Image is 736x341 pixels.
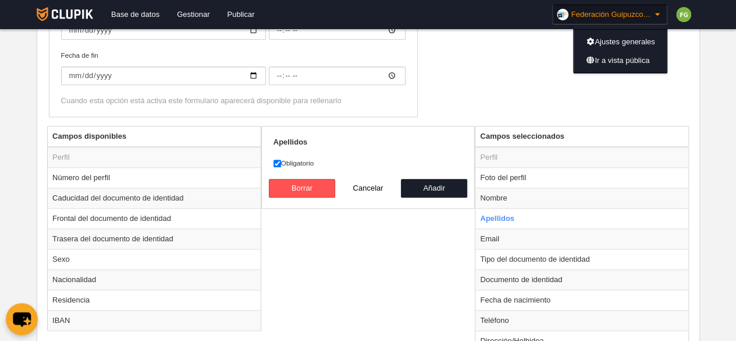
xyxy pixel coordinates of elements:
[475,208,688,228] td: Apellidos
[273,138,308,146] strong: Apellidos
[48,167,261,188] td: Número del perfil
[48,310,261,331] td: IBAN
[48,290,261,310] td: Residencia
[48,228,261,249] td: Trasera del documento de identidad
[273,160,281,167] input: Obligatorio
[48,249,261,269] td: Sexo
[273,158,463,168] label: Obligatorio
[61,96,406,106] div: Cuando esta opción está activa este formulario aparecerá disponible para rellenarlo
[676,7,691,22] img: c2l6ZT0zMHgzMCZmcz05JnRleHQ9RkcmYmc9N2NiMzQy.png
[48,126,261,147] th: Campos disponibles
[574,51,667,70] a: Ir a vista pública
[269,66,406,85] input: Fecha de fin
[552,5,667,24] a: Federación Guipuzcoana de Voleibol
[61,66,266,85] input: Fecha de fin
[571,9,653,20] span: Federación Guipuzcoana de Voleibol
[475,126,688,147] th: Campos seleccionados
[475,269,688,290] td: Documento de identidad
[48,188,261,208] td: Caducidad del documento de identidad
[574,33,667,51] a: Ajustes generales
[475,228,688,249] td: Email
[6,303,38,335] button: chat-button
[48,147,261,168] td: Perfil
[475,290,688,310] td: Fecha de nacimiento
[61,50,406,85] label: Fecha de fin
[48,208,261,228] td: Frontal del documento de identidad
[48,269,261,290] td: Nacionalidad
[401,179,467,198] button: Añadir
[475,167,688,188] td: Foto del perfil
[335,179,401,198] button: Cancelar
[269,21,406,40] input: Fecha de inicio
[475,310,688,331] td: Teléfono
[475,249,688,269] td: Tipo del documento de identidad
[475,188,688,208] td: Nombre
[61,21,266,40] input: Fecha de inicio
[475,147,688,168] td: Perfil
[269,179,335,198] button: Borrar
[37,7,93,21] img: Clupik
[557,9,568,20] img: Oa9FKPTX8wTZ.30x30.jpg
